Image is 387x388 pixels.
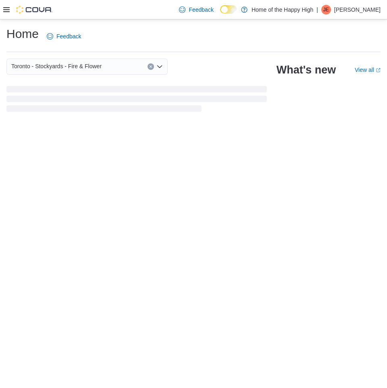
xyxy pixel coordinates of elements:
[376,68,381,73] svg: External link
[11,61,102,71] span: Toronto - Stockyards - Fire & Flower
[323,5,329,15] span: JE
[252,5,313,15] p: Home of the Happy High
[148,63,154,70] button: Clear input
[16,6,52,14] img: Cova
[321,5,331,15] div: Jennifer Ezeifeakor
[334,5,381,15] p: [PERSON_NAME]
[156,63,163,70] button: Open list of options
[6,88,267,113] span: Loading
[56,32,81,40] span: Feedback
[220,5,237,14] input: Dark Mode
[189,6,213,14] span: Feedback
[176,2,216,18] a: Feedback
[6,26,39,42] h1: Home
[277,63,336,76] h2: What's new
[355,67,381,73] a: View allExternal link
[316,5,318,15] p: |
[44,28,84,44] a: Feedback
